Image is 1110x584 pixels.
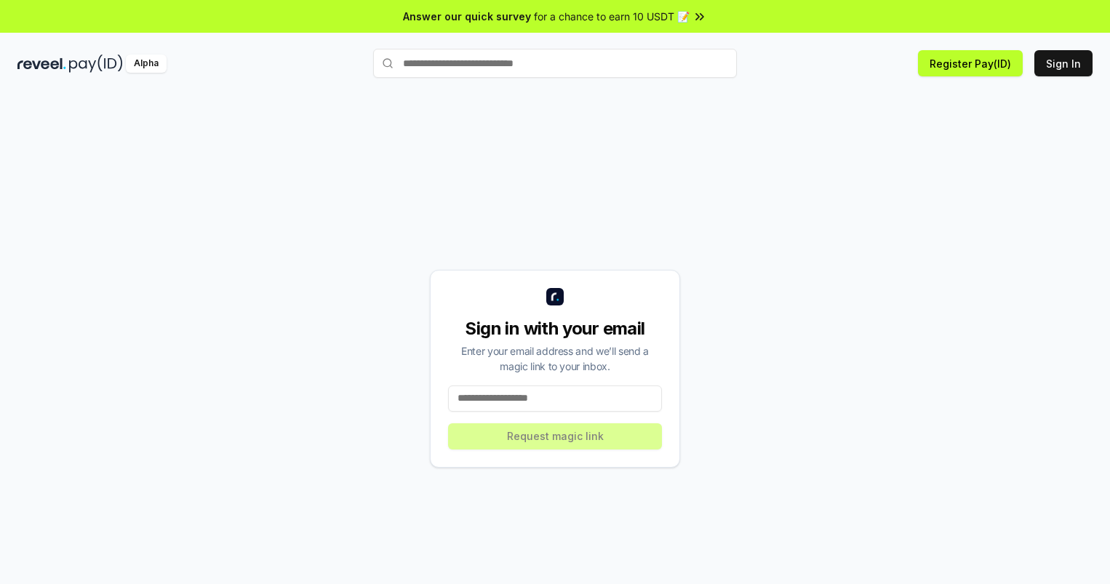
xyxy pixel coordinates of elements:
div: Alpha [126,55,167,73]
button: Register Pay(ID) [918,50,1023,76]
img: pay_id [69,55,123,73]
span: Answer our quick survey [403,9,531,24]
img: reveel_dark [17,55,66,73]
div: Sign in with your email [448,317,662,340]
span: for a chance to earn 10 USDT 📝 [534,9,690,24]
img: logo_small [546,288,564,305]
div: Enter your email address and we’ll send a magic link to your inbox. [448,343,662,374]
button: Sign In [1034,50,1093,76]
